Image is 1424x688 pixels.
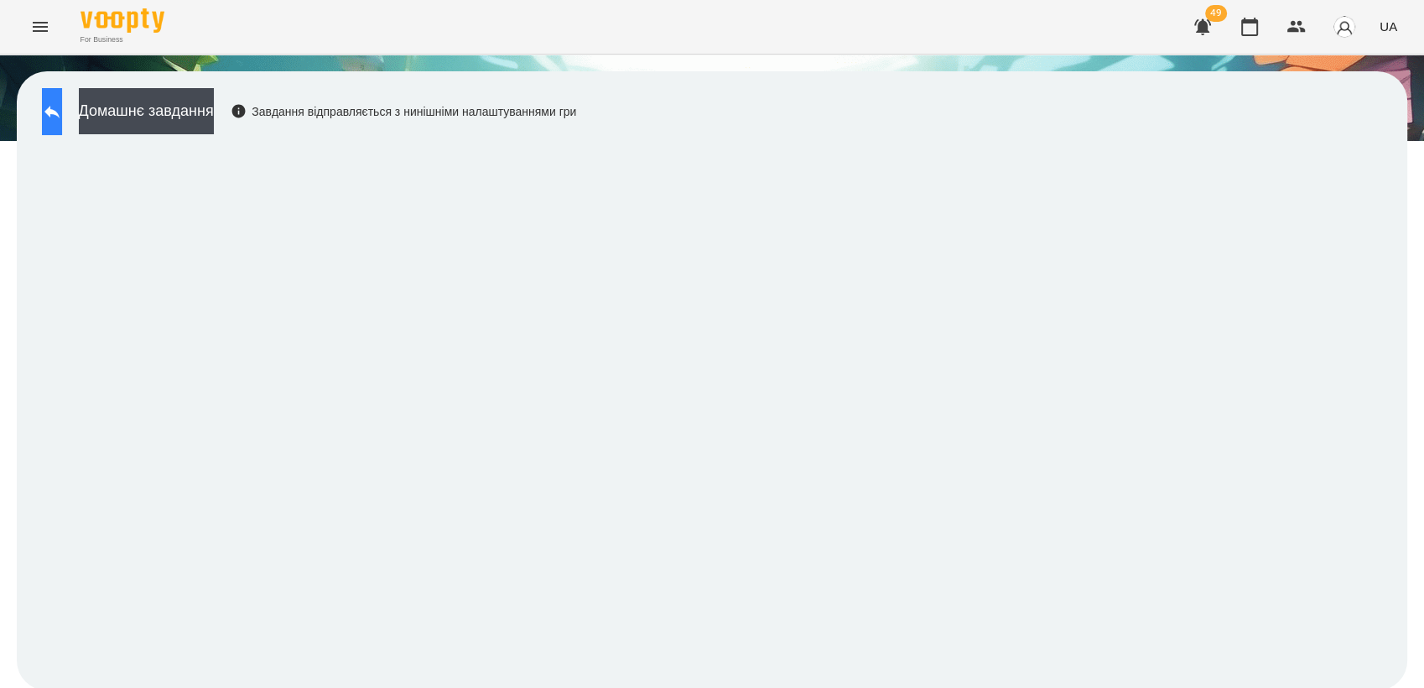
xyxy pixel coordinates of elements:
img: avatar_s.png [1333,15,1356,39]
button: Menu [20,7,60,47]
span: 49 [1205,5,1227,22]
div: Завдання відправляється з нинішніми налаштуваннями гри [231,103,577,120]
span: UA [1380,18,1397,35]
img: Voopty Logo [81,8,164,33]
button: UA [1373,11,1404,42]
span: For Business [81,34,164,45]
button: Домашнє завдання [79,88,214,134]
